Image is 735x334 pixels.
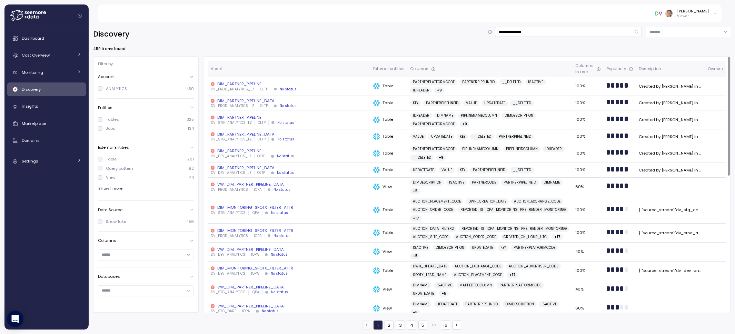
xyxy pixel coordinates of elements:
a: IDHEADER [543,146,565,152]
td: 100% [573,110,604,129]
a: __DELETED [499,79,523,85]
span: UPDATEDATE [413,291,434,297]
div: DIM_PARTNER_PIPELINE_DATA [211,98,368,104]
a: PARTNERPIPELINEID [496,134,534,140]
p: Filter by [98,61,113,67]
p: DV_DEV_ANALYTICS_LZ [211,170,251,175]
td: 60% [573,178,604,197]
a: __DELETED [510,167,534,173]
div: Created by [PERSON_NAME] in [DATE]T18:34:22.953377 [639,83,702,89]
div: View [373,184,405,190]
a: UPDATEDATE [410,167,437,173]
span: IDHEADER [413,112,429,119]
p: Data Source [98,207,122,213]
p: DV_STG_DARE [211,309,236,314]
button: 2 [385,321,394,330]
a: PARTNERPLATFORMCODE [410,79,457,85]
a: DIMNAME [410,301,432,307]
a: ISACTIVE [410,245,431,251]
span: REPORTED_IS_IQPA_MONITORING_PRE_RENDER_MONITORING [460,207,566,213]
span: CREATED_ON_HOUR_UTC [504,234,547,240]
a: CREATED_ON_HOUR_UTC [501,234,549,240]
a: ISACTIVE [525,79,546,85]
div: Table [106,156,117,162]
div: No status [280,87,297,92]
div: Table [373,207,405,214]
div: Open Intercom Messenger [7,311,23,327]
span: AUCTION_ORDER_CODE [456,234,496,240]
div: No status [271,252,288,257]
div: Table [373,229,405,236]
div: No status [280,104,297,108]
span: AUCTION_PLACEMENT_CODE [413,198,461,205]
span: KEY [460,167,465,173]
span: + 17 [554,234,560,240]
a: KEY [457,134,468,140]
a: PARTNERPIPELINEID [459,79,497,85]
p: Databases [98,274,120,279]
p: IQPA [251,271,259,276]
a: DIMNAME [434,112,456,119]
p: 325 [187,117,194,122]
a: AUCTION_ORDER_CODE [453,234,499,240]
a: AUCTION_SITE_CODE [410,234,451,240]
span: + 9 [437,87,442,94]
a: PARTNERPLATFORMCODE [497,282,544,288]
div: Table [373,167,405,174]
p: 281 [187,156,194,162]
a: DIMDESCRIPTION [433,245,467,251]
a: DIM_PARTNER_PIPELINEDV_PROD_ANALYTICS_LZOLTPNo status [211,81,368,91]
span: Show 1 more [98,184,122,193]
a: DIMDESCRIPTION [503,301,537,307]
span: ISACTIVE [413,245,428,251]
span: DIMDESCRIPTION [436,245,464,251]
a: VW_DIM_PARTNER_PIPELINE_DATADV_PROD_ANALYTICSIQPANo status [211,181,368,192]
p: DV_PROD_ANALYTICS [211,234,248,238]
span: + 17 [413,215,419,222]
span: Dashboard [22,36,44,41]
a: DIM_MONITORING_SPOTX_FILTER_ATTRDV_STG_ANALYTICSIQPANo status [211,205,368,215]
a: PIPLINENAMECOLUMN [459,146,501,152]
div: VW_DIM_PARTNER_PIPELINE_DATA [211,284,368,290]
div: DIM_PARTNER_PIPELINE [211,115,368,120]
a: DIM_PARTNER_PIPELINE_DATADV_DEV_ANALYTICS_LZOLTPNo status [211,165,368,175]
span: ISACTIVE [449,179,464,186]
span: AUCTION_PLACEMENT_CODE [454,272,502,278]
p: Entities [98,105,112,110]
p: IQPA [242,309,250,314]
div: No status [271,271,288,276]
span: DIMDESCRIPTION [505,301,534,307]
div: DIM_PARTNER_PIPELINE_DATA [211,165,368,170]
button: 1 [374,321,383,330]
span: PIPLINENAMECOLUMN [461,112,497,119]
a: PARTNERPIPELINEID [470,167,508,173]
p: 459 items found [93,46,126,51]
span: AUCTION_SITE_CODE [413,234,448,240]
a: PARTNERCODE [469,179,499,186]
span: AUCTION_ORDER_CODE [413,207,453,213]
a: DIM_PARTNER_PIPELINEDV_DEV_ANALYTICS_LZOLTPNo status [211,148,368,158]
span: UPDATEDATE [484,100,505,106]
button: 3 [396,321,405,330]
button: 4 [407,321,416,330]
span: Discovery [22,87,41,92]
span: DIMDESCRIPTION [505,112,533,119]
a: DIMDESCRIPTION [410,179,444,186]
td: 40% [573,243,604,262]
div: No status [274,187,290,192]
div: { "source_stream":"dv_dev_analytics.iqpa.strm_append_dim_monitoring_spotx_filter_attr" ,"source_t... [639,268,702,273]
a: __DELETED [410,155,434,161]
a: VALUE [463,100,479,106]
td: 100% [573,163,604,178]
span: DIMNAME [413,282,429,288]
span: __DELETED [502,79,520,85]
a: VW_DIM_PARTNER_PIPELINE_DATADV_STG_DAREIQPANo status [211,303,368,314]
a: DIM_MONITORING_SPOTX_FILTER_ATTRDV_DEV_ANALYTICSIQPANo status [211,265,368,276]
p: DV_STG_ANALYTICS [211,290,246,295]
p: DV_DEV_ANALYTICS_LZ [211,154,251,159]
span: KEY [500,245,506,251]
div: Description [639,66,702,72]
span: Cost Overview [22,52,50,58]
button: 5 [418,321,427,330]
a: Discovery [7,82,86,96]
